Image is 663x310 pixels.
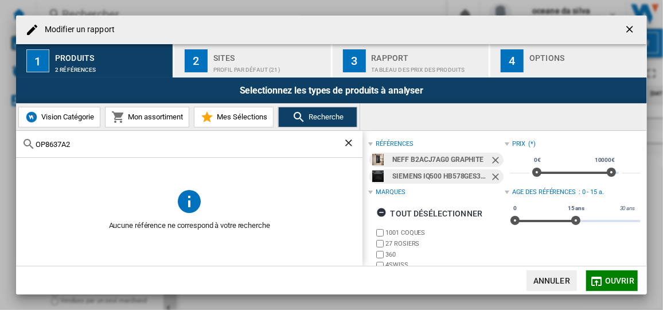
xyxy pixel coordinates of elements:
span: Recherche [306,113,344,121]
div: Profil par défaut (21) [213,61,326,73]
button: 4 Options [490,44,647,77]
button: 1 Produits 2 références [16,44,174,77]
div: Selectionnez les types de produits à analyser [16,77,647,103]
div: Options [529,49,642,61]
span: Ouvrir [605,276,634,285]
input: brand.name [376,262,384,269]
span: 30 ans [618,204,637,213]
div: références [376,139,413,149]
img: wiser-icon-blue.png [25,110,38,124]
div: 2 références [55,61,168,73]
label: 360 [385,250,504,259]
label: 1001 COQUES [385,228,504,237]
div: 1 [26,49,49,72]
ng-md-icon: Retirer [490,171,504,185]
button: Ouvrir [586,270,638,291]
button: tout désélectionner [373,203,486,224]
div: Age des références [512,188,576,197]
span: 0€ [532,156,543,165]
ng-md-icon: Retirer [490,154,504,168]
span: Vision Catégorie [38,113,94,121]
button: Annuler [526,270,577,291]
button: Recherche [278,107,357,127]
span: Mes Sélections [214,113,267,121]
div: Sites [213,49,326,61]
label: 4SWISS [385,261,504,269]
span: 15 ans [566,204,586,213]
div: Tableau des prix des produits [372,61,485,73]
button: getI18NText('BUTTONS.CLOSE_DIALOG') [619,18,642,41]
ng-md-icon: Effacer la recherche [343,137,357,151]
img: 4242003956304_h_f_l_0 [372,170,384,182]
label: 27 ROSIERS [385,239,504,248]
span: Aucune référence ne correspond à votre recherche [16,215,362,237]
button: Mon assortiment [105,107,189,127]
span: 10000€ [593,156,617,165]
button: 2 Sites Profil par défaut (21) [174,44,332,77]
div: 3 [343,49,366,72]
img: 4242004290612_h_f_l_0 [372,154,384,165]
div: Prix [512,139,526,149]
input: Rechercher dans les références [36,140,343,149]
input: brand.name [376,251,384,258]
button: Mes Sélections [194,107,274,127]
md-dialog: Modifier un ... [16,15,647,294]
div: tout désélectionner [376,203,482,224]
div: Rapport [372,49,485,61]
div: Produits [55,49,168,61]
button: 3 Rapport Tableau des prix des produits [333,44,490,77]
div: 4 [501,49,524,72]
input: brand.name [376,240,384,247]
span: 0 [512,204,518,213]
ng-md-icon: getI18NText('BUTTONS.CLOSE_DIALOG') [624,24,638,37]
div: Marques [376,188,405,197]
button: Vision Catégorie [18,107,100,127]
div: NEFF B2ACJ7AG0 GRAPHITE [392,153,489,167]
div: SIEMENS IQ500 HB578GES3F NOIR [392,169,489,184]
input: brand.name [376,229,384,237]
div: : 0 - 15 a. [579,188,641,197]
div: 2 [185,49,208,72]
h4: Modifier un rapport [39,24,115,36]
span: Mon assortiment [125,113,183,121]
